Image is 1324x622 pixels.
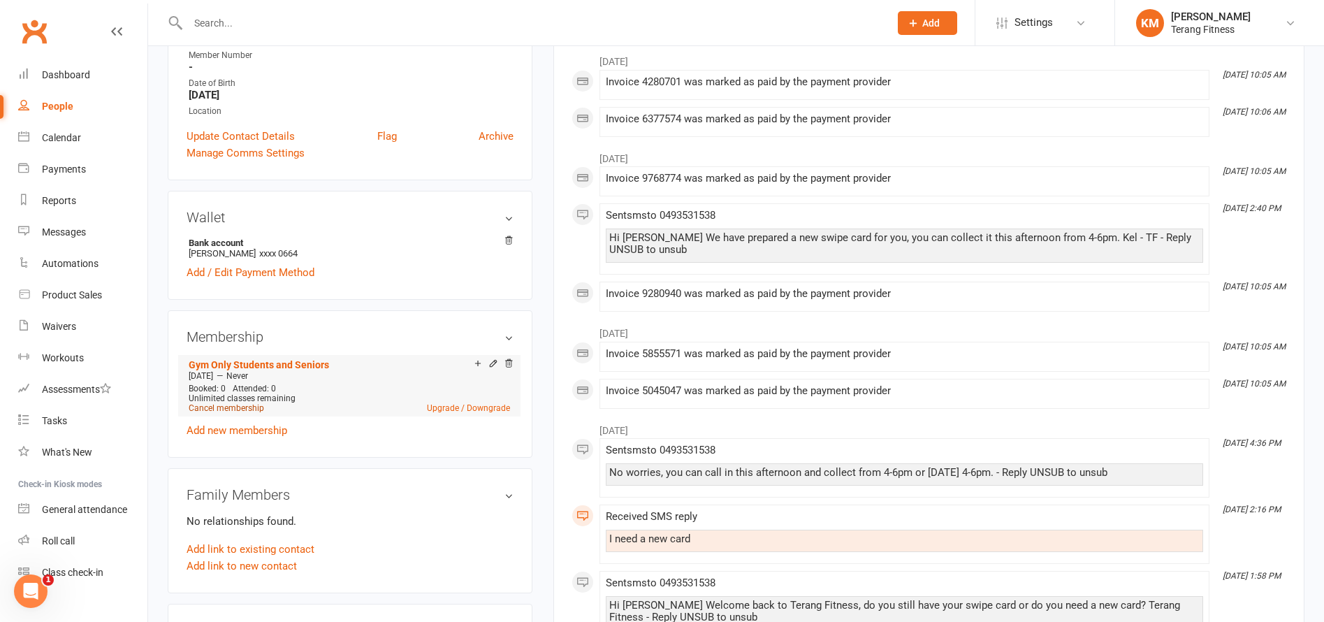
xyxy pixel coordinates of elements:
span: Sent sms to 0493531538 [606,209,715,222]
li: [DATE] [572,319,1286,341]
div: Assessments [42,384,111,395]
a: Upgrade / Downgrade [427,403,510,413]
div: Class check-in [42,567,103,578]
span: 1 [43,574,54,586]
span: Settings [1014,7,1053,38]
a: Add / Edit Payment Method [187,264,314,281]
li: [DATE] [572,416,1286,438]
a: Add new membership [187,424,287,437]
span: Never [226,371,248,381]
span: [DATE] [189,371,213,381]
i: [DATE] 10:05 AM [1223,70,1286,80]
span: Sent sms to 0493531538 [606,444,715,456]
div: Member Number [189,49,514,62]
a: Archive [479,128,514,145]
a: Cancel membership [189,403,264,413]
p: No relationships found. [187,513,514,530]
div: Hi [PERSON_NAME] We have prepared a new swipe card for you, you can collect it this afternoon fro... [609,232,1200,256]
div: Workouts [42,352,84,363]
div: No worries, you can call in this afternoon and collect from 4-6pm or [DATE] 4-6pm. - Reply UNSUB ... [609,467,1200,479]
div: Invoice 9768774 was marked as paid by the payment provider [606,173,1203,185]
a: Roll call [18,526,147,557]
div: Date of Birth [189,77,514,90]
div: Received SMS reply [606,511,1203,523]
i: [DATE] 2:40 PM [1223,203,1281,213]
div: — [185,370,514,382]
a: Automations [18,248,147,280]
a: Gym Only Students and Seniors [189,359,329,370]
strong: - [189,61,514,73]
a: Messages [18,217,147,248]
div: Product Sales [42,289,102,301]
a: Manage Comms Settings [187,145,305,161]
input: Search... [184,13,880,33]
div: People [42,101,73,112]
i: [DATE] 2:16 PM [1223,505,1281,514]
span: Sent sms to 0493531538 [606,577,715,589]
div: Location [189,105,514,118]
div: Calendar [42,132,81,143]
a: Assessments [18,374,147,405]
strong: [DATE] [189,89,514,101]
li: [PERSON_NAME] [187,236,514,261]
div: Payments [42,164,86,175]
a: Update Contact Details [187,128,295,145]
a: Add link to new contact [187,558,297,574]
i: [DATE] 4:36 PM [1223,438,1281,448]
div: I need a new card [609,533,1200,545]
span: Booked: 0 [189,384,226,393]
div: Invoice 5045047 was marked as paid by the payment provider [606,385,1203,397]
a: Product Sales [18,280,147,311]
div: What's New [42,447,92,458]
i: [DATE] 10:05 AM [1223,282,1286,291]
a: Calendar [18,122,147,154]
span: Add [922,17,940,29]
i: [DATE] 1:58 PM [1223,571,1281,581]
div: Tasks [42,415,67,426]
div: Automations [42,258,99,269]
h3: Membership [187,329,514,345]
iframe: Intercom live chat [14,574,48,608]
span: Attended: 0 [233,384,276,393]
i: [DATE] 10:05 AM [1223,342,1286,352]
a: Payments [18,154,147,185]
div: General attendance [42,504,127,515]
a: Class kiosk mode [18,557,147,588]
a: Flag [377,128,397,145]
a: Waivers [18,311,147,342]
i: [DATE] 10:05 AM [1223,166,1286,176]
span: Unlimited classes remaining [189,393,296,403]
a: Tasks [18,405,147,437]
div: Roll call [42,535,75,547]
a: General attendance kiosk mode [18,494,147,526]
div: [PERSON_NAME] [1171,10,1251,23]
div: Invoice 6377574 was marked as paid by the payment provider [606,113,1203,125]
div: Invoice 9280940 was marked as paid by the payment provider [606,288,1203,300]
div: Waivers [42,321,76,332]
a: Add link to existing contact [187,541,314,558]
div: Invoice 5855571 was marked as paid by the payment provider [606,348,1203,360]
h3: Family Members [187,487,514,502]
a: People [18,91,147,122]
a: Clubworx [17,14,52,49]
i: [DATE] 10:06 AM [1223,107,1286,117]
h3: Wallet [187,210,514,225]
li: [DATE] [572,144,1286,166]
div: Messages [42,226,86,238]
span: xxxx 0664 [259,248,298,259]
li: [DATE] [572,47,1286,69]
div: KM [1136,9,1164,37]
div: Dashboard [42,69,90,80]
div: Terang Fitness [1171,23,1251,36]
a: Dashboard [18,59,147,91]
i: [DATE] 10:05 AM [1223,379,1286,389]
div: Invoice 4280701 was marked as paid by the payment provider [606,76,1203,88]
a: What's New [18,437,147,468]
div: Reports [42,195,76,206]
strong: Bank account [189,238,507,248]
a: Workouts [18,342,147,374]
a: Reports [18,185,147,217]
button: Add [898,11,957,35]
